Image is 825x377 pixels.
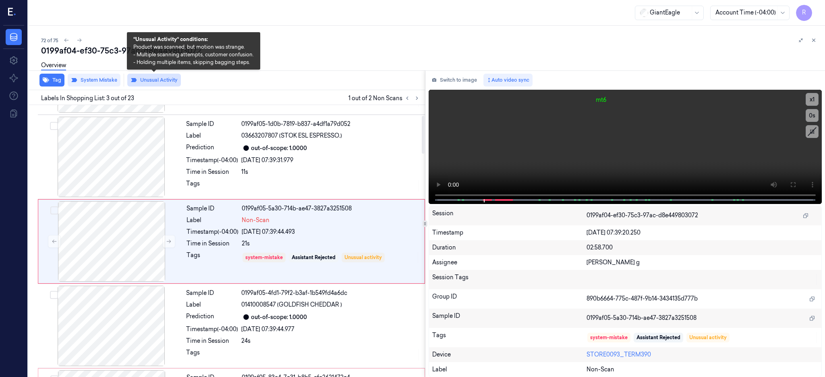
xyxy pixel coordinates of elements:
[432,365,587,374] div: Label
[242,204,420,213] div: 0199af05-5a30-714b-ae47-3827a3251508
[432,209,587,222] div: Session
[41,61,66,70] a: Overview
[587,258,818,267] div: [PERSON_NAME] g
[292,254,336,261] div: Assistant Rejected
[432,331,587,344] div: Tags
[186,143,238,153] div: Prediction
[186,337,238,345] div: Time in Session
[41,45,819,56] div: 0199af04-ef30-75c3-97ac-d8e449803072
[39,74,64,87] button: Tag
[483,74,533,87] button: Auto video sync
[432,229,587,237] div: Timestamp
[587,229,818,237] div: [DATE] 07:39:20.250
[636,334,680,341] div: Assistant Rejected
[241,132,342,140] span: 03663207807 (STOK ESL ESPRESSO.)
[187,216,238,225] div: Label
[50,291,58,299] button: Select row
[186,325,238,334] div: Timestamp (-04:00)
[587,350,818,359] div: STORE0093_TERM390
[187,228,238,236] div: Timestamp (-04:00)
[50,122,58,130] button: Select row
[432,350,587,359] div: Device
[186,348,238,361] div: Tags
[245,254,283,261] div: system-mistake
[41,94,134,103] span: Labels In Shopping List: 3 out of 23
[241,168,420,176] div: 11s
[806,93,819,106] button: x1
[242,239,420,248] div: 21s
[241,301,342,309] span: 01410008547 (GOLDFISH CHEDDAR )
[251,144,307,152] div: out-of-scope: 1.0000
[587,211,698,220] span: 0199af04-ef30-75c3-97ac-d8e449803072
[348,93,422,103] span: 1 out of 2 Non Scans
[806,109,819,122] button: 0s
[689,334,727,341] div: Unusual activity
[587,365,614,374] span: Non-Scan
[186,312,238,322] div: Prediction
[432,273,587,286] div: Session Tags
[241,289,420,297] div: 0199af05-4fd1-79f2-b3af-1b549fd4a6dc
[587,243,818,252] div: 02:58.700
[186,156,238,165] div: Timestamp (-04:00)
[344,254,382,261] div: Unusual activity
[187,204,238,213] div: Sample ID
[241,337,420,345] div: 24s
[187,239,238,248] div: Time in Session
[241,325,420,334] div: [DATE] 07:39:44.977
[50,206,58,214] button: Select row
[241,120,420,128] div: 0199af05-1d0b-7819-b837-a4df1a79d052
[432,312,587,325] div: Sample ID
[186,301,238,309] div: Label
[186,168,238,176] div: Time in Session
[41,37,58,44] span: 72 of 75
[127,74,181,87] button: Unusual Activity
[187,251,238,264] div: Tags
[432,258,587,267] div: Assignee
[432,293,587,305] div: Group ID
[590,334,628,341] div: system-mistake
[186,132,238,140] div: Label
[429,74,480,87] button: Switch to image
[68,74,120,87] button: System Mistake
[587,295,698,303] span: 890b6664-775c-487f-9b14-3434135d777b
[186,120,238,128] div: Sample ID
[186,179,238,192] div: Tags
[241,156,420,165] div: [DATE] 07:39:31.979
[796,5,812,21] button: R
[587,314,696,322] span: 0199af05-5a30-714b-ae47-3827a3251508
[432,243,587,252] div: Duration
[251,313,307,321] div: out-of-scope: 1.0000
[242,228,420,236] div: [DATE] 07:39:44.493
[242,216,269,225] span: Non-Scan
[186,289,238,297] div: Sample ID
